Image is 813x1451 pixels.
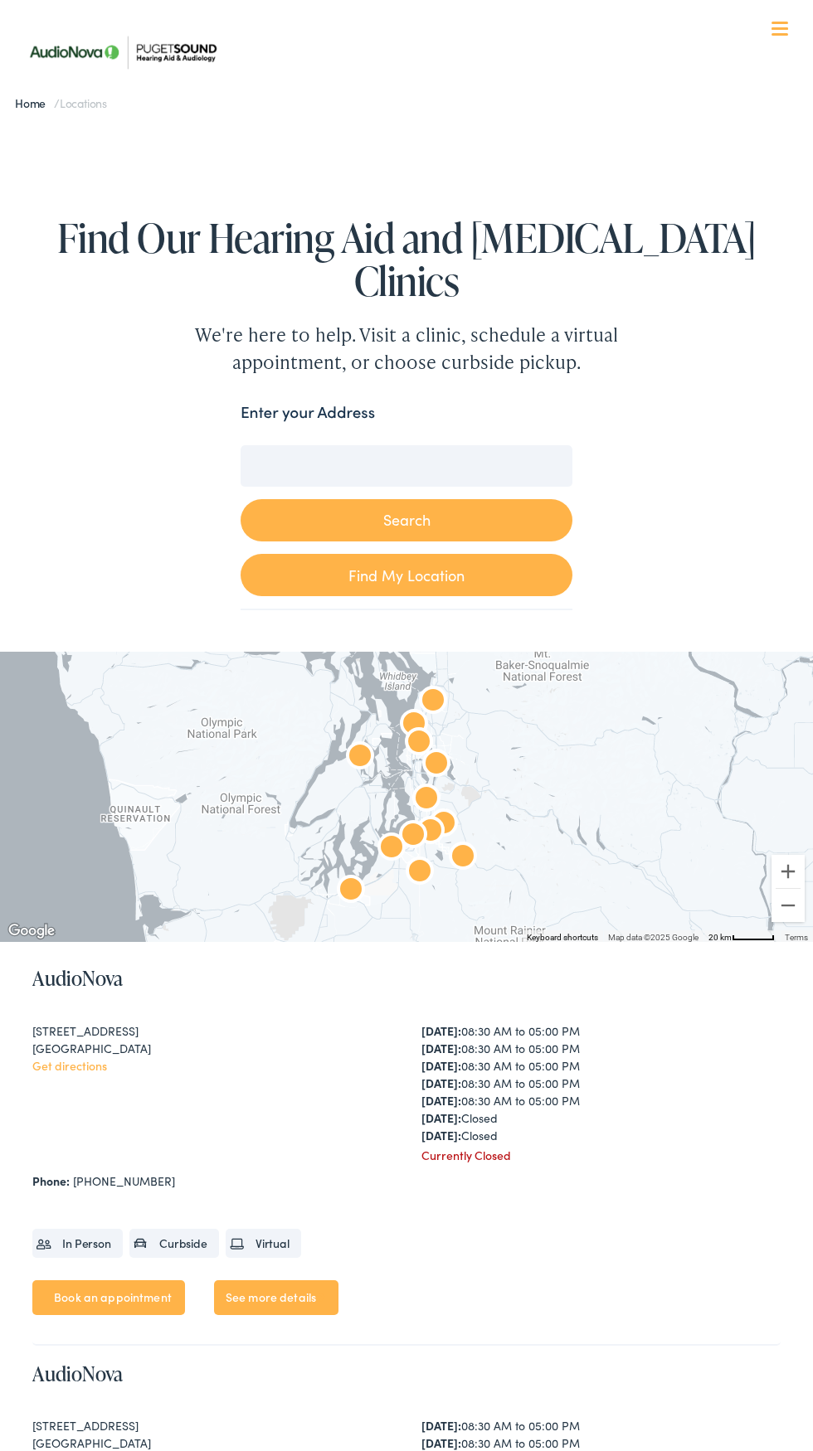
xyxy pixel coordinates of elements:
[15,95,107,111] span: /
[392,717,445,770] div: AudioNova
[17,216,797,303] h1: Find Our Hearing Aid and [MEDICAL_DATA] Clinics
[421,1092,461,1109] strong: [DATE]:
[32,1280,185,1315] a: Book an appointment
[15,95,54,111] a: Home
[333,731,387,784] div: AudioNova
[527,932,598,944] button: Keyboard shortcuts
[421,1417,461,1434] strong: [DATE]:
[32,964,123,992] a: AudioNova
[32,1040,392,1057] div: [GEOGRAPHIC_DATA]
[32,1057,107,1074] a: Get directions
[241,554,572,596] a: Find My Location
[32,1360,123,1387] a: AudioNova
[73,1172,175,1189] a: [PHONE_NUMBER]
[32,1229,123,1258] li: In Person
[421,1109,461,1126] strong: [DATE]:
[421,1022,781,1144] div: 08:30 AM to 05:00 PM 08:30 AM to 05:00 PM 08:30 AM to 05:00 PM 08:30 AM to 05:00 PM 08:30 AM to 0...
[772,889,805,922] button: Zoom out
[410,739,463,792] div: AudioNova
[785,933,808,942] a: Terms (opens in new tab)
[141,321,672,376] div: We're here to help. Visit a clinic, schedule a virtual appointment, or choose curbside pickup.
[129,1229,219,1258] li: Curbside
[4,920,59,942] img: Google
[324,865,377,918] div: AudioNova
[214,1280,338,1315] a: See more details
[387,810,440,863] div: AudioNova
[32,1172,70,1189] strong: Phone:
[421,1127,461,1143] strong: [DATE]:
[241,499,572,541] button: Search
[365,823,418,876] div: AudioNova
[421,1057,461,1074] strong: [DATE]:
[241,400,375,425] label: Enter your Address
[772,855,805,888] button: Zoom in
[60,95,107,111] span: Locations
[393,847,446,900] div: AudioNova
[436,832,489,885] div: AudioNova
[421,1022,461,1039] strong: [DATE]:
[703,930,780,942] button: Map Scale: 20 km per 48 pixels
[406,676,460,729] div: Puget Sound Hearing Aid &#038; Audiology by AudioNova
[421,1075,461,1091] strong: [DATE]:
[708,933,732,942] span: 20 km
[4,920,59,942] a: Open this area in Google Maps (opens a new window)
[608,933,699,942] span: Map data ©2025 Google
[241,445,572,487] input: Enter your address or zip code
[32,1022,392,1040] div: [STREET_ADDRESS]
[32,1417,392,1434] div: [STREET_ADDRESS]
[417,798,470,852] div: AudioNova
[387,699,441,752] div: AudioNova
[400,774,453,827] div: AudioNova
[404,806,457,859] div: AudioNova
[226,1229,301,1258] li: Virtual
[421,1434,461,1451] strong: [DATE]:
[29,66,797,101] a: What We Offer
[421,1040,461,1056] strong: [DATE]:
[421,1147,781,1164] div: Currently Closed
